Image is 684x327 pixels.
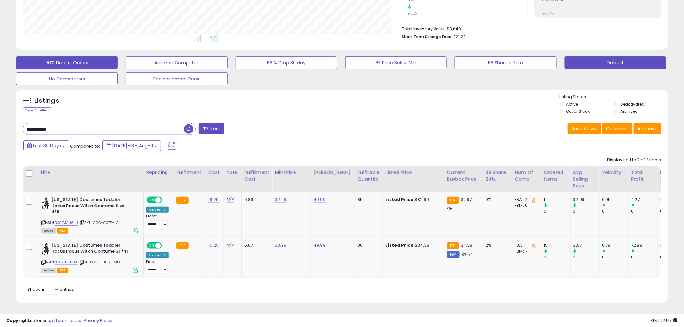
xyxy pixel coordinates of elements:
[244,197,267,203] div: 6.86
[408,12,417,16] small: Prev: 0
[631,208,657,214] div: 0
[126,72,227,85] button: Replenishment Recs.
[40,169,141,176] div: Title
[41,242,138,272] div: ASIN:
[34,96,59,105] h5: Listings
[515,169,539,183] div: Num of Comp.
[402,26,446,32] b: Total Inventory Value:
[402,34,452,39] b: Short Term Storage Fees:
[515,242,536,248] div: FBA: 1
[461,242,473,248] span: 34.39
[57,228,68,234] span: FBA
[41,268,56,273] span: All listings currently available for purchase on Amazon
[51,197,130,216] b: [US_STATE] Costumes Toddler Hocus Pocus Witch Costume Size 4/6
[568,123,601,134] button: Save View
[147,243,155,248] span: ON
[55,220,78,226] a: B00ZJCH6LU
[386,197,439,203] div: $32.99
[607,157,661,163] div: Displaying 1 to 2 of 2 items
[55,259,78,265] a: B00ZJCH3JA
[41,197,50,210] img: 41Tpci+P-7L._SL40_.jpg
[57,268,68,273] span: FBA
[33,142,61,149] span: Last 30 Days
[651,317,678,323] span: 2025-09-11 12:55 GMT
[544,197,570,203] div: 1
[602,197,628,203] div: 0.05
[631,197,657,203] div: 4.27
[244,242,267,248] div: 6.67
[227,169,239,176] div: Note
[447,251,460,258] small: FBM
[146,214,169,228] div: Preset:
[146,207,169,213] div: Amazon AI
[227,242,234,248] a: N/A
[199,123,224,134] button: Filters
[486,197,507,203] div: 0%
[41,228,56,234] span: All listings currently available for purchase on Amazon
[358,169,380,183] div: Fulfillable Quantity
[275,169,308,176] div: Min Price
[16,56,118,69] button: 30% Drop in Orders
[560,94,668,100] p: Listing States:
[634,123,661,134] button: Actions
[244,169,269,183] div: Fulfillment Cost
[602,123,633,134] button: Columns
[631,242,657,248] div: 72.89
[275,242,286,248] a: 33.99
[620,109,638,114] label: Archived
[6,318,112,324] div: seller snap | |
[79,259,120,265] span: | SKU: CCC-00171-MD
[544,208,570,214] div: 0
[602,208,628,214] div: 0
[358,242,378,248] div: 80
[566,109,590,114] label: Out of Stock
[573,242,599,248] div: 33.7
[386,242,415,248] b: Listed Price:
[447,242,459,249] small: FBA
[161,243,171,248] span: OFF
[70,143,100,149] span: Compared to:
[84,317,112,323] a: Privacy Policy
[208,169,221,176] div: Cost
[447,197,459,204] small: FBA
[573,208,599,214] div: 0
[161,197,171,203] span: OFF
[16,72,118,85] button: No Competitors
[544,169,568,183] div: Ordered Items
[631,254,657,260] div: 0
[515,203,536,208] div: FBM: 5
[23,140,69,151] button: Last 30 Days
[447,169,480,183] div: Current Buybox Price
[126,56,227,69] button: Amazon Competes
[602,254,628,260] div: 0
[41,242,50,255] img: 41Tpci+P-7L._SL40_.jpg
[146,169,171,176] div: Repricing
[620,101,645,107] label: Deactivated
[566,101,578,107] label: Active
[631,169,655,183] div: Total Profit
[176,169,203,176] div: Fulfillment
[486,242,507,248] div: 2%
[79,220,119,225] span: | SKU: CCC-00171-LG
[565,56,666,69] button: Default
[345,56,447,69] button: BB Price Below Min
[515,197,536,203] div: FBA: 2
[314,196,326,203] a: 49.99
[176,197,188,204] small: FBA
[314,242,326,248] a: 49.99
[112,142,153,149] span: [DATE]-13 - Aug-11
[51,242,130,256] b: [US_STATE] Costumes Toddler Hocus Pocus Witch Costume 3T/4T
[386,242,439,248] div: $34.39
[23,107,51,113] div: Clear All Filters
[176,242,188,249] small: FBA
[486,169,509,183] div: BB Share 24h.
[358,197,378,203] div: 85
[146,252,169,258] div: Amazon AI
[27,286,74,292] span: Show: entries
[606,125,627,132] span: Columns
[386,169,442,176] div: Listed Price
[402,25,657,32] li: $3,640
[236,56,337,69] button: BB % Drop 30 day
[515,248,536,254] div: FBM: 7
[208,196,219,203] a: 16.25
